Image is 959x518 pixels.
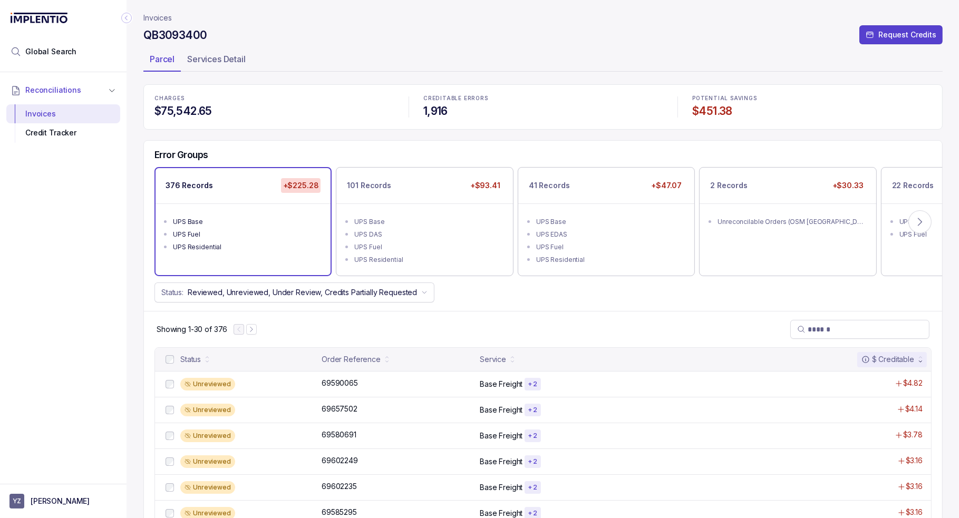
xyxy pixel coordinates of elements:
[180,404,235,416] div: Unreviewed
[710,180,748,191] p: 2 Records
[480,379,522,389] p: Base Freight
[166,406,174,414] input: checkbox-checkbox
[480,482,522,493] p: Base Freight
[528,380,537,388] p: + 2
[903,378,923,388] p: $4.82
[281,178,321,193] p: +$225.28
[6,102,120,145] div: Reconciliations
[905,404,923,414] p: $4.14
[536,229,683,240] div: UPS EDAS
[536,242,683,252] div: UPS Fuel
[166,432,174,440] input: checkbox-checkbox
[143,51,943,72] ul: Tab Group
[173,229,319,240] div: UPS Fuel
[903,429,923,440] p: $3.78
[536,255,683,265] div: UPS Residential
[180,378,235,390] div: Unreviewed
[120,12,133,24] div: Collapse Icon
[649,178,684,193] p: +$47.07
[166,380,174,388] input: checkbox-checkbox
[15,104,112,123] div: Invoices
[718,217,864,227] div: Unreconcilable Orders (OSM [GEOGRAPHIC_DATA])
[906,481,923,492] p: $3.16
[354,242,501,252] div: UPS Fuel
[180,455,235,468] div: Unreviewed
[528,406,537,414] p: + 2
[878,30,936,40] p: Request Credits
[154,95,394,102] p: CHARGES
[322,429,356,440] p: 69580691
[9,494,117,509] button: User initials[PERSON_NAME]
[9,494,24,509] span: User initials
[180,429,235,442] div: Unreviewed
[187,53,246,65] p: Services Detail
[25,85,81,95] span: Reconciliations
[480,354,506,365] div: Service
[322,404,357,414] p: 69657502
[354,217,501,227] div: UPS Base
[150,53,175,65] p: Parcel
[181,51,252,72] li: Tab Services Detail
[536,217,683,227] div: UPS Base
[25,46,76,57] span: Global Search
[906,455,923,466] p: $3.16
[529,180,570,191] p: 41 Records
[322,481,357,492] p: 69602235
[143,51,181,72] li: Tab Parcel
[480,456,522,467] p: Base Freight
[322,455,358,466] p: 69602249
[906,507,923,517] p: $3.16
[143,13,172,23] a: Invoices
[180,354,201,365] div: Status
[347,180,391,191] p: 101 Records
[154,282,434,302] button: Status:Reviewed, Unreviewed, Under Review, Credits Partially Requested
[180,481,235,494] div: Unreviewed
[830,178,866,193] p: +$30.33
[423,95,663,102] p: CREDITABLE ERRORS
[859,25,943,44] button: Request Credits
[322,354,381,365] div: Order Reference
[173,242,319,252] div: UPS Residential
[154,104,394,119] h4: $75,542.65
[166,355,174,364] input: checkbox-checkbox
[6,79,120,102] button: Reconciliations
[161,287,183,298] p: Status:
[692,104,932,119] h4: $451.38
[166,483,174,492] input: checkbox-checkbox
[528,432,537,440] p: + 2
[166,180,212,191] p: 376 Records
[154,149,208,161] h5: Error Groups
[480,405,522,415] p: Base Freight
[528,483,537,492] p: + 2
[15,123,112,142] div: Credit Tracker
[322,507,357,517] p: 69585295
[322,378,358,388] p: 69590065
[468,178,502,193] p: +$93.41
[423,104,663,119] h4: 1,916
[692,95,932,102] p: POTENTIAL SAVINGS
[166,509,174,517] input: checkbox-checkbox
[188,287,417,298] p: Reviewed, Unreviewed, Under Review, Credits Partially Requested
[354,229,501,240] div: UPS DAS
[31,496,90,506] p: [PERSON_NAME]
[157,324,227,335] div: Remaining page entries
[892,180,934,191] p: 22 Records
[143,28,207,43] h4: QB3093400
[354,255,501,265] div: UPS Residential
[246,324,257,335] button: Next Page
[480,431,522,441] p: Base Freight
[528,509,537,517] p: + 2
[528,457,537,466] p: + 2
[157,324,227,335] p: Showing 1-30 of 376
[143,13,172,23] nav: breadcrumb
[861,354,914,365] div: $ Creditable
[173,217,319,227] div: UPS Base
[166,457,174,466] input: checkbox-checkbox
